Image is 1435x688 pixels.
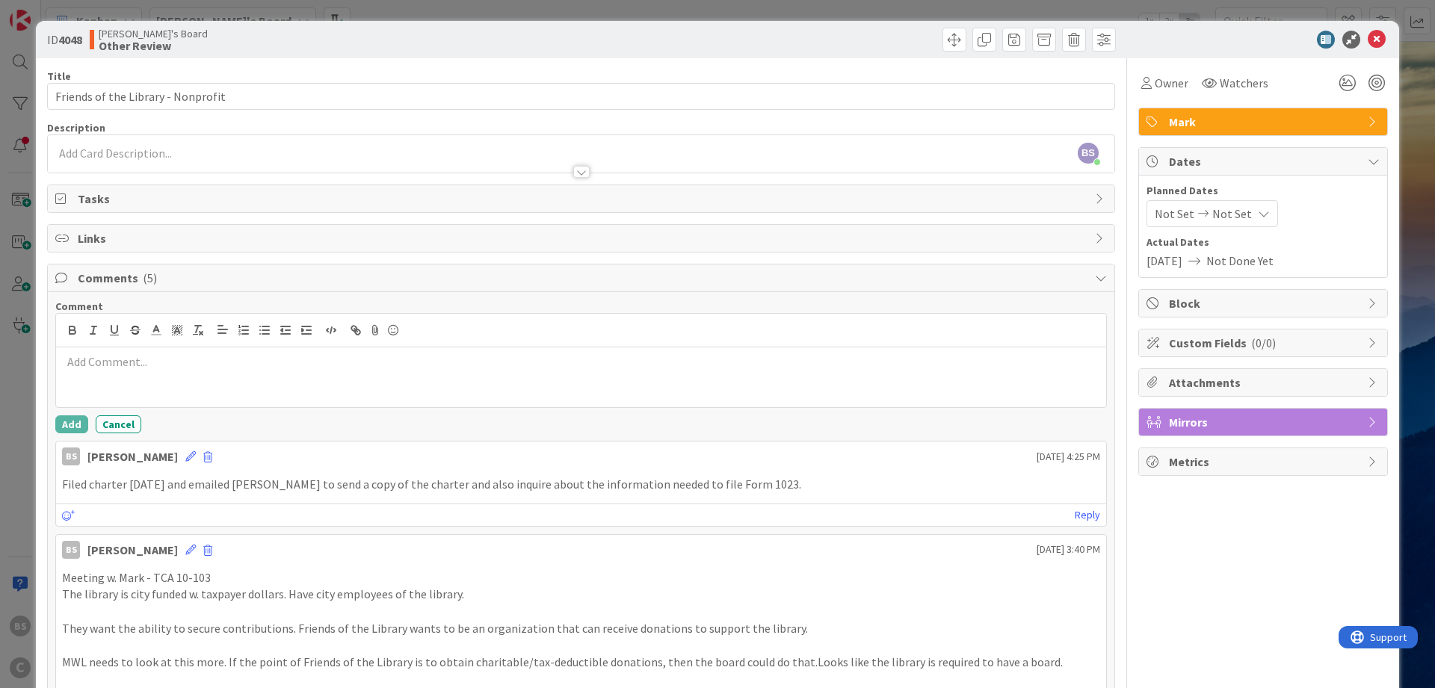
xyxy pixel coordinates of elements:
span: [DATE] [1147,252,1182,270]
span: Tasks [78,190,1087,208]
span: Planned Dates [1147,183,1380,199]
div: [PERSON_NAME] [87,541,178,559]
span: ( 5 ) [143,270,157,285]
div: [PERSON_NAME] [87,447,178,465]
b: Other Review [99,40,208,52]
input: type card name here... [47,83,1115,110]
p: The library is city funded w. taxpayer dollars. Have city employees of the library. [62,586,1100,603]
span: Actual Dates [1147,235,1380,250]
span: [DATE] 4:25 PM [1037,449,1100,465]
a: Reply [1075,506,1100,524]
span: Description [47,121,105,134]
span: Support [31,2,68,20]
span: Mirrors [1169,413,1360,431]
label: Title [47,69,71,83]
b: 4048 [58,32,82,47]
span: ID [47,31,82,49]
p: MWL needs to look at this more. If the point of Friends of the Library is to obtain charitable/ta... [62,654,1100,671]
span: Block [1169,294,1360,312]
span: Custom Fields [1169,334,1360,352]
div: BS [62,541,80,559]
span: ( 0/0 ) [1251,335,1276,350]
button: Cancel [96,415,141,433]
span: Comments [78,269,1087,287]
span: Metrics [1169,453,1360,471]
span: BS [1078,143,1099,164]
div: BS [62,447,80,465]
p: Meeting w. Mark - TCA 10-103 [62,569,1100,586]
span: Watchers [1220,74,1268,92]
span: Dates [1169,152,1360,170]
span: [DATE] 3:40 PM [1037,542,1100,557]
span: Links [78,229,1087,247]
span: Mark [1169,113,1360,131]
span: Not Set [1212,205,1252,223]
button: Add [55,415,88,433]
span: Owner [1155,74,1188,92]
p: They want the ability to secure contributions. Friends of the Library wants to be an organization... [62,620,1100,637]
p: Filed charter [DATE] and emailed [PERSON_NAME] to send a copy of the charter and also inquire abo... [62,476,1100,493]
span: Not Done Yet [1206,252,1274,270]
span: Attachments [1169,374,1360,391]
span: [PERSON_NAME]'s Board [99,28,208,40]
span: Not Set [1155,205,1194,223]
span: Comment [55,300,103,313]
